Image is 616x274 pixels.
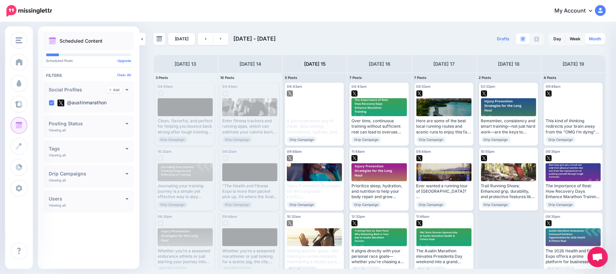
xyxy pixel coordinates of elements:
img: menu.png [16,37,22,43]
img: Missinglettr [6,5,52,17]
span: Drip Campaign [546,267,575,273]
div: Over time, continuous training without sufficient rest can lead to overuse injuries, such as stre... [351,118,407,135]
span: 4 Posts [544,76,556,80]
img: twitter-square.png [546,90,552,97]
img: twitter-grey-square.png [222,90,228,97]
div: Prioritize sleep, hydration, and nutrition to help your body repair and grow stronger. Read more ... [351,183,407,200]
span: Drip Campaign [287,136,317,143]
img: twitter-square.png [416,220,423,226]
div: The Austin Marathon elevates Presidents Day weekend into a grand showcase of athleticism and comm... [416,248,472,265]
h4: Tags [49,146,126,151]
img: twitter-square.png [481,90,487,97]
div: Ever wanted a running tour of [GEOGRAPHIC_DATA]? Read more 👉 [URL] #AustinMarathon #MustAttendEve... [416,183,472,200]
span: 09:48am [222,214,237,218]
span: [DATE] - [DATE] [233,35,276,42]
span: 02:32pm [481,84,496,88]
img: twitter-grey-square.png [222,220,228,226]
img: twitter-grey-square.png [222,155,228,161]
img: twitter-grey-square.png [158,90,164,97]
span: 09:48am [546,84,561,88]
div: Open chat [588,247,608,267]
img: twitter-square.png [481,155,487,161]
span: Drip Campaign [351,267,381,273]
a: Add [107,87,122,93]
div: Injury Prevention Strategies for the Long Haul ▸ [URL] #FitnessGoals #TurnMinorIssues #SeekProfes... [287,183,342,200]
img: calendar.png [49,37,56,45]
span: Drip Campaign [481,202,511,208]
span: 08:32am [222,149,237,153]
img: twitter-square.png [287,220,293,226]
span: Drip Campaign [158,202,187,208]
h4: [DATE] 14 [239,60,261,68]
a: Week [566,34,585,44]
h4: Drip Campaigns [49,171,126,176]
span: Drip Campaign [158,267,187,273]
h4: Filters [46,73,131,78]
p: Scheduled Posts [46,59,131,62]
img: twitter-square.png [416,90,423,97]
div: If you experience any of these, stop running immediately, hydrate, and cool down. Read more 👉 [UR... [287,118,342,135]
span: 04:43am [287,84,302,88]
span: 04:43am [222,84,237,88]
span: Drip Campaign [158,136,187,143]
span: 09:48am [416,149,431,153]
div: “The Health and Fitness Expo is more than packet pick up, it’s where the Austin Marathon weekend ... [222,183,277,200]
div: Setting specific goals—like running a certain distance, maintaining a steady pace, or simply fini... [287,248,342,265]
span: 11:48am [351,149,365,153]
img: twitter-grey-square.png [158,155,164,161]
img: twitter-square.png [546,220,552,226]
span: 11:48am [416,214,430,218]
p: Viewing all [49,128,66,132]
a: Month [585,34,605,44]
span: Drip Campaign [546,202,575,208]
span: 2 Posts [479,76,492,80]
h4: [DATE] 16 [369,60,390,68]
div: Here are some of the best local running routes and scenic runs to enjoy this fall in [GEOGRAPHIC_... [416,118,472,135]
span: 04:43am [158,84,173,88]
div: Whether you’re a seasoned marathoner or just looking for a scenic jog, the city offers a variety ... [222,248,277,265]
span: Drip Campaign [287,267,317,273]
img: twitter-square.png [351,155,358,161]
span: 12:32pm [351,214,365,218]
span: 5 Posts [285,76,297,80]
img: twitter-square.png [546,155,552,161]
span: 10:32am [158,149,172,153]
span: Drip Campaign [222,267,252,273]
img: twitter-grey-square.png [158,220,164,226]
div: Clean, flavorful, and perfect for helping you bounce back strong after tough training days. Read ... [158,118,213,135]
div: Journaling your training journey is a simple yet effective way to stay motivated, track your prog... [158,183,213,200]
img: twitter-square.png [287,90,293,97]
span: Drip Campaign [222,202,252,208]
span: Drip Campaign [351,202,381,208]
a: Day [549,34,565,44]
h4: Posting Status [49,121,126,126]
a: [DATE] [168,33,195,45]
a: My Account [548,3,606,19]
span: 08:35pm [546,214,560,218]
span: 06:35pm [158,214,172,218]
span: 06:35pm [546,149,560,153]
span: 10:32am [287,214,301,218]
span: 3 Posts [156,76,168,80]
a: Drafts [493,33,514,45]
img: twitter-square.png [58,100,64,106]
span: Drip Campaign [416,136,446,143]
span: 09:48am [287,149,302,153]
div: Remember, consistency and smart training—not just hard work—are the keys to staying healthy and r... [481,118,536,135]
h4: [DATE] 18 [498,60,520,68]
img: twitter-square.png [416,155,423,161]
div: The 2026 Health and Fitness Expo offers a prime platform for businesses to engage with a passiona... [546,248,601,265]
img: twitter-square.png [351,220,358,226]
span: Drip Campaign [481,136,511,143]
div: Enter fitness trackers and running apps, which can estimate your calorie burn using distance, pac... [222,118,277,135]
span: Drip Campaign [351,136,381,143]
span: 10:55pm [481,149,495,153]
span: 04:43am [351,84,367,88]
h4: [DATE] 19 [563,60,584,68]
span: Drip Campaign [546,136,575,143]
label: @austinmarathon [58,100,107,106]
h4: [DATE] 17 [434,60,455,68]
div: Trail Running Shoes: Enhanced grip, durability, and protective features like rock plates. Read mo... [481,183,536,200]
img: facebook-grey-square.png [534,37,539,42]
div: It aligns directly with your personal race goals—whether you're chasing a personal record (PR), a... [351,248,407,265]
